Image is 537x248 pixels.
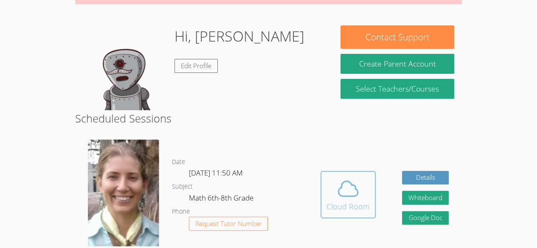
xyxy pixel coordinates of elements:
[340,54,454,74] button: Create Parent Account
[75,110,462,126] h2: Scheduled Sessions
[83,25,168,110] img: default.png
[174,25,304,47] h1: Hi, [PERSON_NAME]
[340,79,454,99] a: Select Teachers/Courses
[189,168,243,178] span: [DATE] 11:50 AM
[195,220,262,227] span: Request Tutor Number
[172,181,193,192] dt: Subject
[321,171,376,218] button: Cloud Room
[88,139,159,246] img: Screenshot%202024-09-06%20202226%20-%20Cropped.png
[189,192,255,206] dd: Math 6th-8th Grade
[402,171,449,185] a: Details
[326,201,370,212] div: Cloud Room
[172,206,190,217] dt: Phone
[174,59,218,73] a: Edit Profile
[340,25,454,49] button: Contact Support
[172,157,185,167] dt: Date
[189,217,268,231] button: Request Tutor Number
[402,211,449,225] a: Google Doc
[402,191,449,205] button: Whiteboard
